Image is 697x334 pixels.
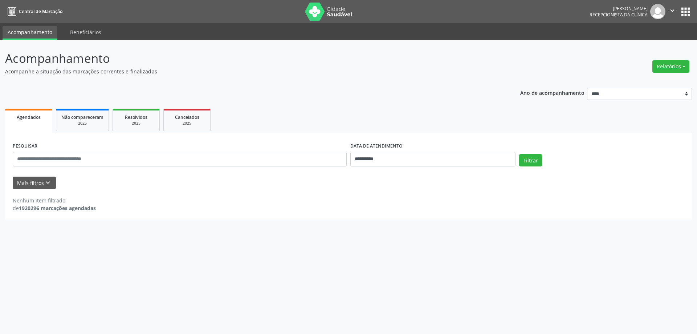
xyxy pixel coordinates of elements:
span: Recepcionista da clínica [590,12,648,18]
i: keyboard_arrow_down [44,179,52,187]
img: img [650,4,665,19]
button: Filtrar [519,154,542,166]
div: 2025 [61,121,103,126]
p: Acompanhe a situação das marcações correntes e finalizadas [5,68,486,75]
span: Agendados [17,114,41,120]
p: Acompanhamento [5,49,486,68]
span: Não compareceram [61,114,103,120]
span: Resolvidos [125,114,147,120]
a: Acompanhamento [3,26,57,40]
label: PESQUISAR [13,141,37,152]
div: Nenhum item filtrado [13,197,96,204]
p: Ano de acompanhamento [520,88,584,97]
strong: 1920296 marcações agendadas [19,205,96,212]
a: Central de Marcação [5,5,62,17]
button:  [665,4,679,19]
button: Mais filtroskeyboard_arrow_down [13,177,56,189]
div: 2025 [169,121,205,126]
div: 2025 [118,121,154,126]
button: apps [679,5,692,18]
div: [PERSON_NAME] [590,5,648,12]
label: DATA DE ATENDIMENTO [350,141,403,152]
a: Beneficiários [65,26,106,39]
button: Relatórios [652,60,689,73]
span: Cancelados [175,114,199,120]
i:  [668,7,676,15]
div: de [13,204,96,212]
span: Central de Marcação [19,8,62,15]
